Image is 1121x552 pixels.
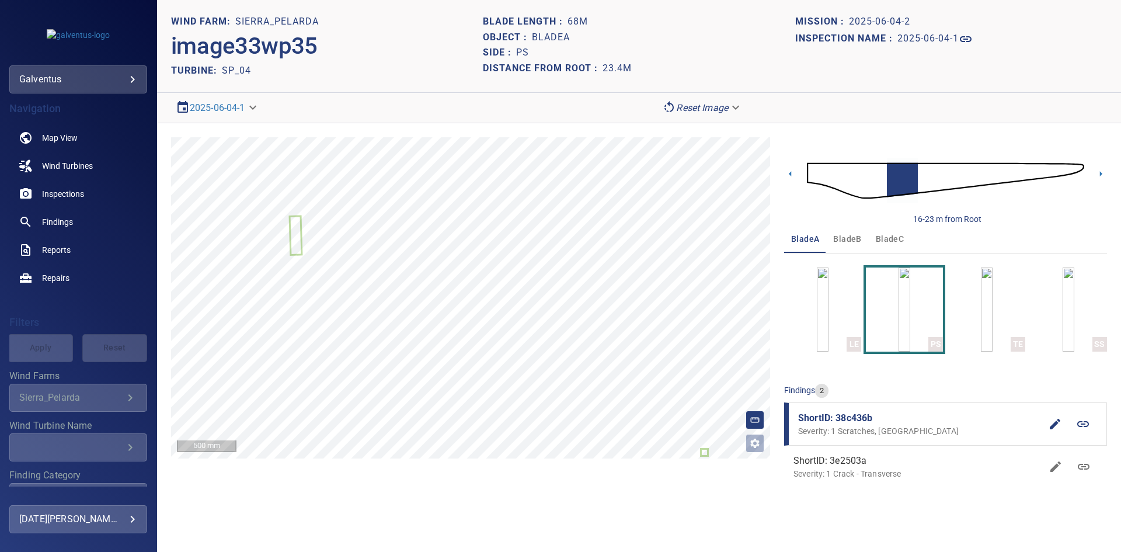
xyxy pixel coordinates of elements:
[784,386,815,395] span: findings
[171,65,222,76] h2: TURBINE:
[603,63,632,74] h1: 23.4m
[9,65,147,93] div: galventus
[784,268,861,352] button: LE
[928,337,943,352] div: PS
[222,65,251,76] h2: SP_04
[876,232,904,247] span: bladeC
[568,16,588,27] h1: 68m
[9,433,147,461] div: Wind Turbine Name
[676,102,728,113] em: Reset Image
[483,47,516,58] h1: Side :
[847,337,861,352] div: LE
[815,386,828,397] span: 2
[817,268,828,352] a: LE
[42,244,71,256] span: Reports
[483,63,603,74] h1: Distance from root :
[866,268,943,352] button: PS
[791,232,819,247] span: bladeA
[190,102,245,113] a: 2025-06-04-1
[9,103,147,114] h4: Navigation
[9,372,147,381] label: Wind Farms
[798,411,1041,425] span: ShortID: 38c436b
[19,70,137,89] div: galventus
[897,33,959,44] h1: 2025-06-04-1
[516,47,529,58] h1: PS
[42,216,73,228] span: Findings
[9,317,147,328] h4: Filters
[9,208,147,236] a: findings noActive
[948,268,1025,352] button: TE
[171,16,235,27] h1: WIND FARM:
[483,16,568,27] h1: Blade length :
[9,152,147,180] a: windturbines noActive
[42,272,69,284] span: Repairs
[42,132,78,144] span: Map View
[42,188,84,200] span: Inspections
[171,98,264,118] div: 2025-06-04-1
[171,32,318,60] h2: image33wp35
[657,98,747,118] div: Reset Image
[1092,337,1107,352] div: SS
[19,392,123,403] div: Sierra_Pelarda
[795,33,897,44] h1: Inspection name :
[1011,337,1025,352] div: TE
[9,236,147,264] a: reports noActive
[833,232,861,247] span: bladeB
[899,268,910,352] a: PS
[9,483,147,511] div: Finding Category
[47,29,110,41] img: galventus-logo
[913,213,981,225] div: 16-23 m from Root
[798,425,1041,437] p: Severity: 1 Scratches, [GEOGRAPHIC_DATA]
[9,421,147,431] label: Wind Turbine Name
[9,384,147,412] div: Wind Farms
[532,32,570,43] h1: bladeA
[795,16,849,27] h1: Mission :
[1030,268,1107,352] button: SS
[981,268,993,352] a: TE
[42,160,93,172] span: Wind Turbines
[746,434,764,453] button: Open image filters and tagging options
[793,468,1042,480] p: Severity: 1 Crack - Transverse
[793,454,1042,468] span: ShortID: 3e2503a
[9,180,147,208] a: inspections noActive
[849,16,910,27] h1: 2025-06-04-2
[807,147,1084,214] img: d
[235,16,319,27] h1: Sierra_Pelarda
[483,32,532,43] h1: Object :
[9,264,147,292] a: repairs noActive
[19,510,137,529] div: [DATE][PERSON_NAME]
[897,32,973,46] a: 2025-06-04-1
[9,471,147,480] label: Finding Category
[1063,268,1074,352] a: SS
[9,124,147,152] a: map noActive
